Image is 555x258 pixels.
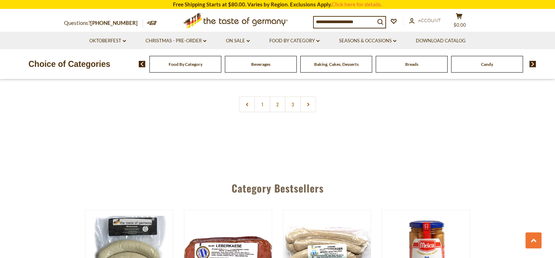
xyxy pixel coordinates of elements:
a: Download Catalog [416,37,466,45]
a: Click here for details. [332,1,382,7]
a: 2 [270,96,286,112]
a: Oktoberfest [89,37,126,45]
a: Food By Category [269,37,319,45]
a: Christmas - PRE-ORDER [146,37,206,45]
img: next arrow [529,61,536,67]
img: previous arrow [139,61,146,67]
a: 3 [285,96,301,112]
a: On Sale [226,37,250,45]
span: $0.00 [454,22,466,28]
button: $0.00 [448,13,470,31]
a: Candy [481,62,493,67]
a: Breads [405,62,418,67]
a: Beverages [251,62,270,67]
div: Category Bestsellers [30,172,525,201]
a: Baking, Cakes, Desserts [314,62,359,67]
a: Seasons & Occasions [339,37,396,45]
a: 1 [254,96,270,112]
a: [PHONE_NUMBER] [90,20,138,26]
p: Questions? [64,19,143,28]
a: Account [409,17,441,25]
a: Food By Category [169,62,202,67]
span: Account [418,17,441,23]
